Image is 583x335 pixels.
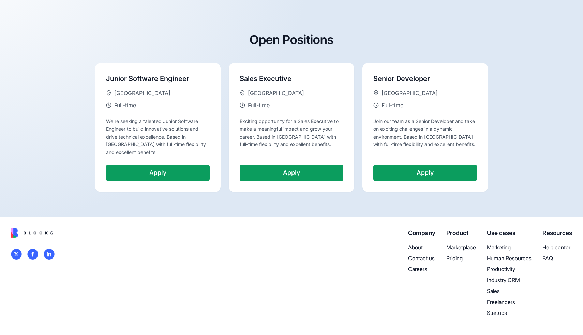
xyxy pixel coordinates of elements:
span: Full-time [382,197,403,206]
span: Use cases [487,229,515,236]
a: Productivity [487,265,532,273]
a: Freelancers [487,298,532,306]
a: Industry CRM [487,276,532,284]
a: About [408,243,435,251]
h3: Junior Software Engineer [106,170,210,180]
div: Exciting opportunity for a Sales Executive to make a meaningful impact and grow your career. Base... [240,214,343,253]
span: [GEOGRAPHIC_DATA] [248,185,304,193]
a: Startups [487,309,532,317]
a: FAQ [542,254,572,262]
div: Join our team as a Senior Developer and take on exciting challenges in a dynamic environment. Bas... [373,214,477,253]
a: Contact us [408,254,435,262]
a: Careers [408,265,435,273]
div: We're seeking a talented Junior Software Engineer to build innovative solutions and drive technic... [106,214,210,253]
span: Resources [542,229,572,236]
span: Product [446,229,468,236]
p: From freelancers to Fortune 500s, our users need tools that adapt to them, not the other way arou... [230,39,354,74]
img: logo [27,249,38,260]
span: [GEOGRAPHIC_DATA] [114,185,170,193]
a: Human Resources [487,254,532,262]
h3: Sales Executive [240,170,343,180]
a: Marketplace [446,243,476,251]
img: logo [44,249,55,260]
p: Founded by [DATE][DOMAIN_NAME]'s early team, we know how to build tools people love. Now we're do... [364,29,488,65]
img: logo [11,249,22,260]
span: [GEOGRAPHIC_DATA] [382,185,438,193]
a: Sales [487,287,532,295]
button: Apply [106,261,210,277]
a: Marketing [487,243,532,251]
a: Help center [542,243,572,251]
h3: Senior Developer [373,170,477,180]
h3: Solve fascinating technical challenges [230,14,354,33]
img: logo [11,228,53,238]
button: Apply [240,261,343,277]
a: Pricing [446,254,476,262]
span: Company [408,229,435,236]
h2: Open Positions [16,129,567,143]
h3: Build something genuinely new [95,14,219,24]
span: Full-time [114,197,136,206]
p: We're the only platform combining no-code app building with intelligent AI teammates. Your work w... [95,29,219,65]
span: Full-time [248,197,270,206]
h3: Join at the perfect moment [364,14,488,24]
button: Apply [373,261,477,277]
